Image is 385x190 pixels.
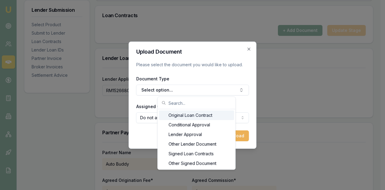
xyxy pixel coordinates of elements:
div: Original Loan Contract [159,111,234,120]
div: Other Lender Document [159,139,234,149]
button: Select option... [136,85,249,95]
button: Upload [224,130,249,141]
div: Signed Loan Contracts [159,149,234,159]
div: Search... [158,109,235,170]
label: Document Type [136,76,169,81]
input: Search... [168,97,232,109]
p: Please select the document you would like to upload. [136,62,249,68]
h2: Upload Document [136,49,249,55]
label: Assigned Client [136,104,169,109]
div: Conditional Approval [159,120,234,130]
div: Lender Approval [159,130,234,139]
div: Other Signed Document [159,159,234,168]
